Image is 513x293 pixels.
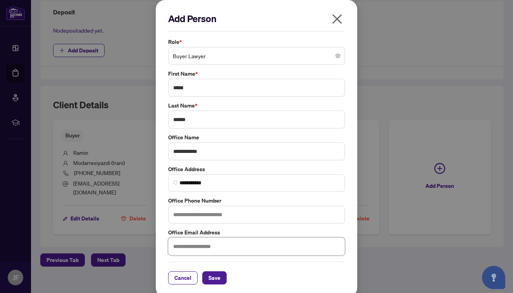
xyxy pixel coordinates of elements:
button: Open asap [482,266,505,289]
label: Office Phone Number [168,196,345,205]
span: Save [208,272,220,284]
span: close-circle [336,54,340,58]
button: Save [202,271,227,284]
button: Cancel [168,271,198,284]
label: First Name [168,69,345,78]
label: Office Address [168,165,345,173]
label: Office Name [168,133,345,142]
span: Cancel [174,272,191,284]
label: Last Name [168,101,345,110]
span: close [331,13,343,25]
h2: Add Person [168,12,345,25]
span: Buyer Lawyer [173,49,340,63]
img: search_icon [173,180,178,185]
label: Office Email Address [168,228,345,237]
label: Role [168,38,345,46]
